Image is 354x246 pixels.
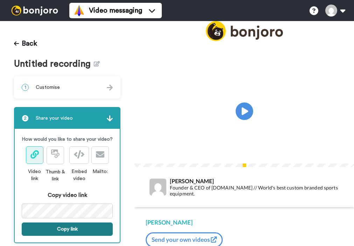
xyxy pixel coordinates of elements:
span: 1 [22,84,29,91]
div: [PERSON_NAME] [170,178,342,184]
button: Back [14,35,37,52]
div: Video link [26,168,44,182]
div: 1Customise [14,76,120,99]
img: bj-logo-header-white.svg [8,6,61,15]
img: logo_full.png [206,21,283,41]
span: 2 [22,115,29,122]
span: Video messaging [89,6,142,15]
img: vm-color.svg [74,5,85,16]
div: Embed video [67,168,91,182]
div: Founder & CEO of [DOMAIN_NAME] // World's best custom branded sports equipment. [170,185,342,197]
button: Copy link [22,222,113,236]
div: Mailto: [91,168,109,175]
img: arrow.svg [107,115,113,121]
span: Customise [36,84,60,91]
p: How would you like to share your video? [22,136,113,143]
div: Copy video link [22,191,113,199]
img: Profile Image [150,179,166,195]
div: Thumb & link [43,168,67,182]
span: Untitled recording [14,59,94,69]
img: arrow.svg [107,85,113,91]
span: Share your video [36,115,73,122]
div: [PERSON_NAME] [146,218,343,227]
img: Full screen [341,151,348,158]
